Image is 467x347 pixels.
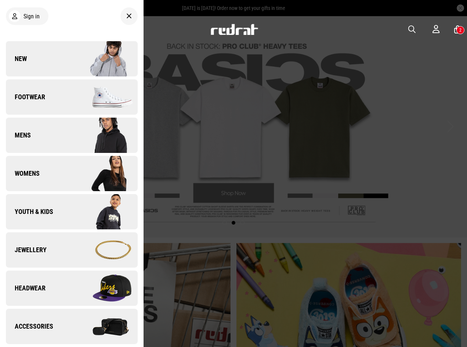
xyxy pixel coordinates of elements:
[72,117,137,154] img: Company
[6,79,138,115] a: Footwear Company
[72,155,137,192] img: Company
[23,13,40,20] span: Sign in
[6,93,45,101] span: Footwear
[6,3,28,25] button: Open LiveChat chat widget
[6,207,53,216] span: Youth & Kids
[72,193,137,230] img: Company
[6,284,46,293] span: Headwear
[72,232,137,268] img: Company
[6,131,31,140] span: Mens
[72,270,137,307] img: Company
[6,41,138,76] a: New Company
[72,40,137,77] img: Company
[6,246,47,254] span: Jewellery
[72,79,137,115] img: Company
[210,24,258,35] img: Redrat logo
[72,308,137,345] img: Company
[6,194,138,229] a: Youth & Kids Company
[6,271,138,306] a: Headwear Company
[6,322,53,331] span: Accessories
[6,169,40,178] span: Womens
[6,156,138,191] a: Womens Company
[6,309,138,344] a: Accessories Company
[454,26,461,33] a: 2
[459,28,461,33] div: 2
[6,118,138,153] a: Mens Company
[6,232,138,268] a: Jewellery Company
[6,54,27,63] span: New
